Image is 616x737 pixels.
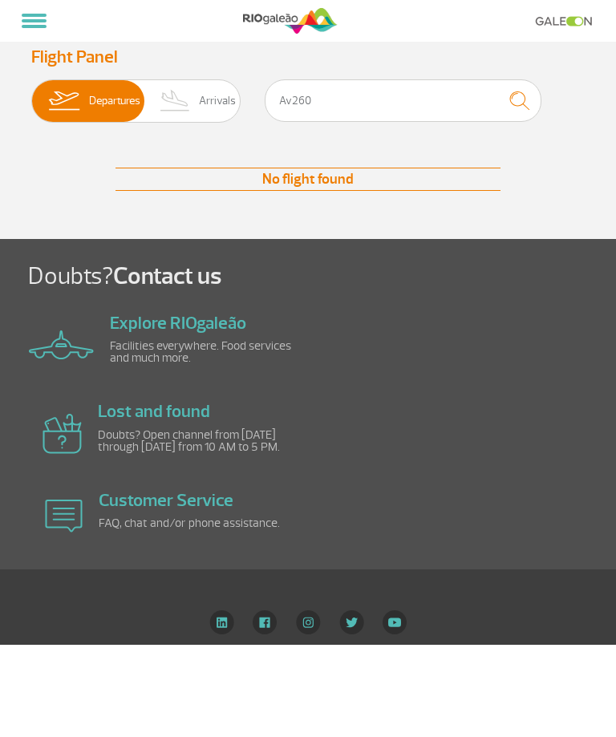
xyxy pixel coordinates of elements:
span: Contact us [113,261,221,291]
p: FAQ, chat and/or phone assistance. [99,517,283,529]
img: Facebook [253,610,277,634]
img: airplane icon [43,414,82,454]
img: airplane icon [29,330,94,359]
a: Explore RIOgaleão [110,312,246,334]
img: Twitter [339,610,364,634]
img: LinkedIn [209,610,234,634]
p: Facilities everywhere. Food services and much more. [110,340,294,364]
img: YouTube [383,610,407,634]
h3: Flight Panel [31,47,585,67]
img: slider-embarque [38,80,89,122]
img: Instagram [296,610,321,634]
span: Departures [89,80,140,122]
div: No flight found [115,168,500,191]
span: Arrivals [199,80,236,122]
input: Flight, city or airline [265,79,541,122]
img: slider-desembarque [152,80,199,122]
h1: Doubts? [28,261,616,292]
p: Doubts? Open channel from [DATE] through [DATE] from 10 AM to 5 PM. [98,429,282,453]
img: airplane icon [45,500,83,533]
a: Customer Service [99,489,233,512]
a: Lost and found [98,400,210,423]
